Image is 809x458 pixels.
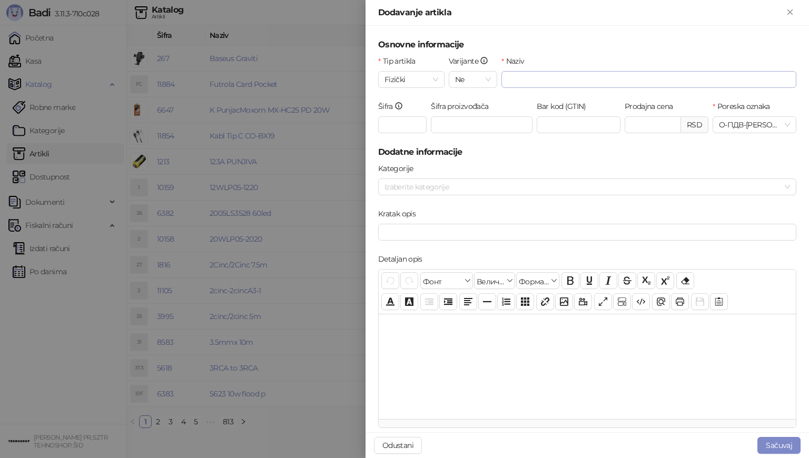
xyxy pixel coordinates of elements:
input: Kratak opis [378,224,796,241]
button: Табела [516,293,534,310]
button: Штампај [671,293,689,310]
h5: Dodatne informacije [378,146,796,158]
div: RSD [681,116,708,133]
label: Tip artikla [378,55,422,67]
button: Боја текста [381,293,399,310]
button: Фонт [420,272,473,289]
button: Приказ кода [632,293,650,310]
button: Odustani [374,437,422,454]
button: Листа [497,293,515,310]
button: Шаблон [710,293,728,310]
label: Naziv [501,55,531,67]
button: Поврати [381,272,399,289]
button: Извлачење [420,293,438,310]
span: Ne [455,72,491,87]
label: Varijante [449,55,495,67]
button: Веза [536,293,554,310]
button: Прецртано [618,272,636,289]
h5: Osnovne informacije [378,38,796,51]
button: Индексирано [637,272,655,289]
button: Подебљано [561,272,579,289]
input: Bar kod (GTIN) [537,116,620,133]
span: О-ПДВ - [PERSON_NAME] ( 20,00 %) [719,117,790,133]
div: Dodavanje artikla [378,6,784,19]
input: Naziv [501,71,796,88]
span: Fizički [384,72,438,87]
button: Слика [555,293,573,310]
button: Формати [516,272,559,289]
button: Искошено [599,272,617,289]
button: Видео [574,293,592,310]
button: Преглед [652,293,670,310]
button: Хоризонтална линија [478,293,496,310]
button: Сачувај [691,293,709,310]
button: Експонент [656,272,674,289]
label: Kratak opis [378,208,422,220]
button: Боја позадине [400,293,418,310]
button: Прикажи блокове [613,293,631,310]
label: Šifra proizvođača [431,101,495,112]
button: Подвучено [580,272,598,289]
input: Šifra proizvođača [431,116,532,133]
button: Sačuvaj [757,437,801,454]
label: Detaljan opis [378,253,429,265]
label: Poreska oznaka [713,101,776,112]
label: Bar kod (GTIN) [537,101,593,112]
label: Šifra [378,101,410,112]
label: Prodajna cena [625,101,679,112]
button: Уклони формат [676,272,694,289]
button: Величина [474,272,515,289]
button: Zatvori [784,6,796,19]
button: Понови [400,272,418,289]
button: Поравнање [459,293,477,310]
label: Kategorije [378,163,420,174]
button: Увлачење [439,293,457,310]
button: Приказ преко целог екрана [594,293,612,310]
